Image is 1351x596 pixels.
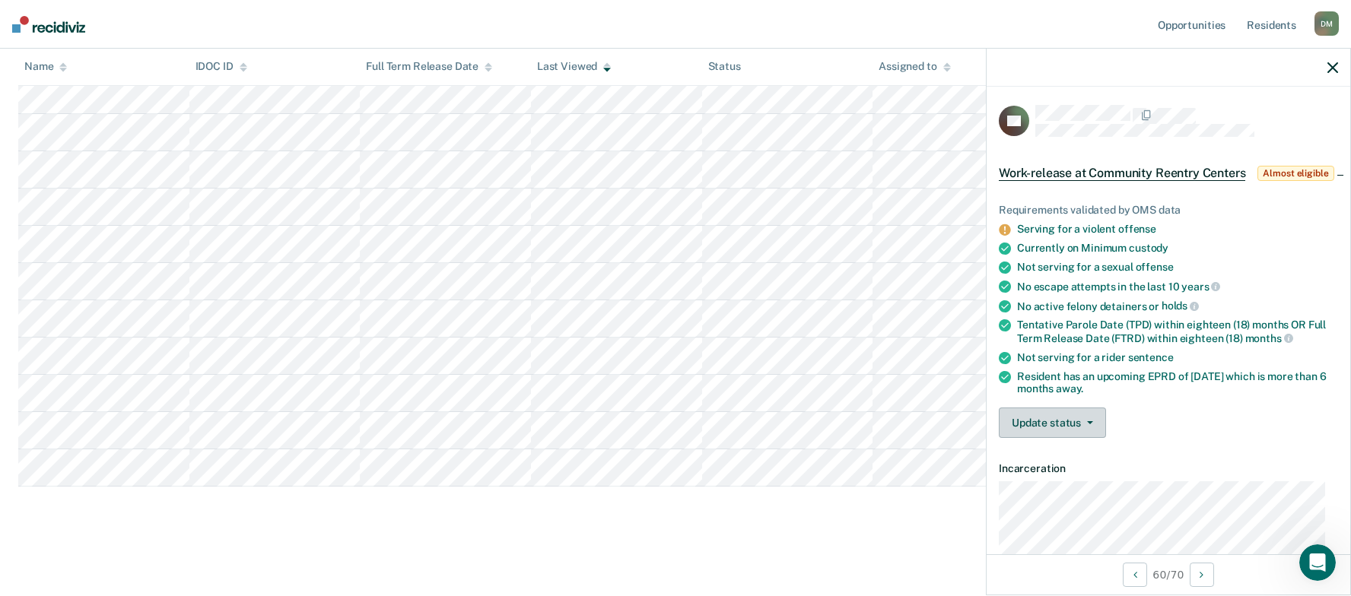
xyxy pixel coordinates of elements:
div: Assigned to [879,61,950,74]
div: Serving for a violent offense [1017,223,1338,236]
iframe: Intercom live chat [1299,544,1336,581]
div: Resident has an upcoming EPRD of [DATE] which is more than 6 months [1017,370,1338,396]
span: months [1245,332,1293,344]
dt: Incarceration [999,462,1338,475]
div: Work-release at Community Reentry CentersAlmost eligible [987,149,1350,198]
span: holds [1162,300,1199,312]
button: Update status [999,407,1106,438]
div: Full Term Release Date [366,61,492,74]
div: Requirements validated by OMS data [999,204,1338,217]
span: offense [1136,261,1174,273]
div: Name [24,61,67,74]
span: years [1181,281,1220,293]
div: Last Viewed [537,61,611,74]
span: away. [1056,382,1083,395]
div: No active felony detainers or [1017,300,1338,313]
div: Tentative Parole Date (TPD) within eighteen (18) months OR Full Term Release Date (FTRD) within e... [1017,319,1338,344]
div: D M [1314,11,1339,36]
div: Status [708,61,741,74]
span: sentence [1128,351,1174,363]
div: No escape attempts in the last 10 [1017,280,1338,293]
div: IDOC ID [195,61,247,74]
div: Not serving for a sexual [1017,261,1338,274]
span: Almost eligible [1257,166,1334,181]
span: Work-release at Community Reentry Centers [999,166,1245,181]
img: Recidiviz [12,16,85,33]
div: Currently on Minimum [1017,242,1338,255]
button: Next Opportunity [1190,563,1214,587]
div: 60 / 70 [987,554,1350,594]
div: Not serving for a rider [1017,351,1338,364]
span: custody [1129,242,1168,254]
button: Previous Opportunity [1123,563,1147,587]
